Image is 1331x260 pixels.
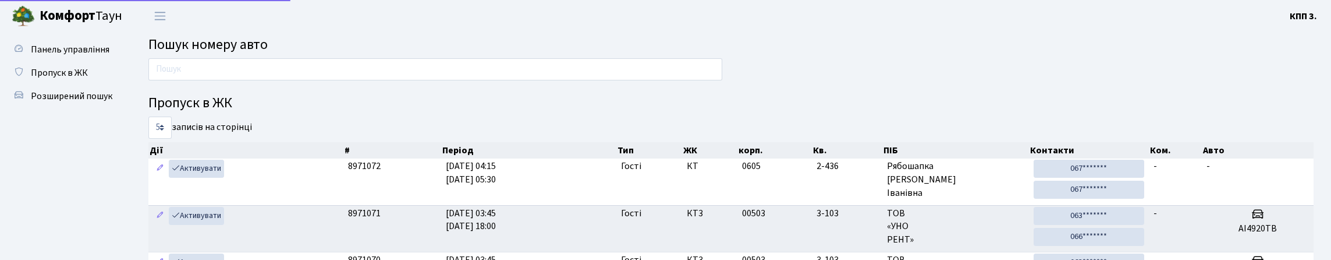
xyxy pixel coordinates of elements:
th: ЖК [682,142,737,159]
b: КПП 3. [1290,10,1317,23]
span: Пошук номеру авто [148,34,268,55]
span: Рябошапка [PERSON_NAME] Іванівна [887,160,1024,200]
a: КПП 3. [1290,9,1317,23]
h4: Пропуск в ЖК [148,95,1314,112]
th: Період [441,142,617,159]
span: Панель управління [31,43,109,56]
a: Панель управління [6,38,122,61]
img: logo.png [12,5,35,28]
span: [DATE] 03:45 [DATE] 18:00 [446,207,496,233]
b: Комфорт [40,6,95,25]
span: 8971072 [348,160,381,173]
th: ПІБ [882,142,1028,159]
a: Активувати [169,160,224,178]
th: Дії [148,142,343,159]
th: корп. [737,142,812,159]
span: 8971071 [348,207,381,220]
th: # [343,142,441,159]
button: Переключити навігацію [145,6,175,26]
a: Редагувати [153,160,167,178]
span: 2-436 [817,160,878,173]
th: Тип [616,142,682,159]
span: ТОВ «УНО РЕНТ» [887,207,1024,247]
span: Пропуск в ЖК [31,66,88,79]
span: Таун [40,6,122,26]
span: 00503 [742,207,765,220]
a: Редагувати [153,207,167,225]
span: КТ [687,160,732,173]
h5: АI4920TB [1206,223,1309,234]
th: Кв. [812,142,882,159]
select: записів на сторінці [148,117,172,139]
span: КТ3 [687,207,732,220]
th: Ком. [1149,142,1202,159]
th: Авто [1202,142,1314,159]
label: записів на сторінці [148,117,252,139]
a: Пропуск в ЖК [6,61,122,85]
span: - [1153,160,1157,173]
a: Активувати [169,207,224,225]
span: Гості [621,207,641,220]
span: 0605 [742,160,761,173]
a: Розширений пошук [6,85,122,108]
span: Гості [621,160,641,173]
span: - [1153,207,1157,220]
span: - [1206,160,1210,173]
th: Контакти [1029,142,1149,159]
input: Пошук [148,58,722,80]
span: Розширений пошук [31,90,112,103]
span: [DATE] 04:15 [DATE] 05:30 [446,160,496,186]
span: 3-103 [817,207,878,220]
